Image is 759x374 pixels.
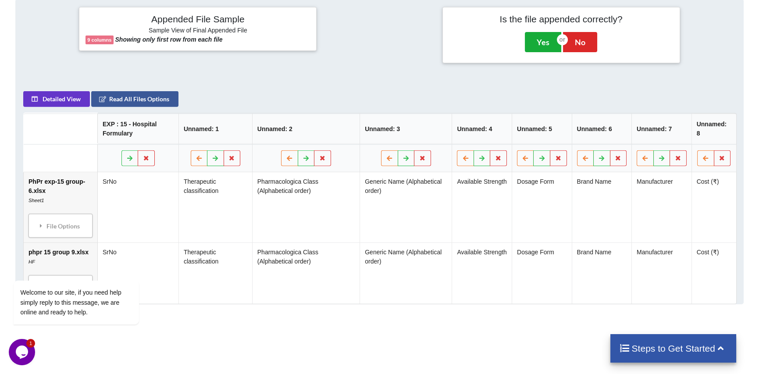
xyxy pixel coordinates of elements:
[359,113,451,144] th: Unnamed: 3
[178,172,252,242] td: Therapeutic classification
[91,91,178,107] button: Read All Files Options
[631,113,691,144] th: Unnamed: 7
[23,172,97,242] td: PhPr exp-15 group-6.xlsx
[178,113,252,144] th: Unnamed: 1
[511,242,571,303] td: Dosage Form
[631,172,691,242] td: Manufacturer
[9,339,37,365] iframe: chat widget
[691,172,736,242] td: Cost (₹)
[359,172,451,242] td: Generic Name (Alphabetical order)
[252,172,359,242] td: Pharmacologica Class (Alphabetical order)
[252,242,359,303] td: Pharmacologica Class (Alphabetical order)
[252,113,359,144] th: Unnamed: 2
[571,172,631,242] td: Brand Name
[525,32,561,52] button: Yes
[9,201,167,335] iframe: chat widget
[449,14,673,25] h4: Is the file appended correctly?
[23,91,89,107] button: Detailed View
[86,27,310,36] h6: Sample View of Final Appended File
[115,36,222,43] b: Showing only first row from each file
[631,242,691,303] td: Manufacturer
[691,113,736,144] th: Unnamed: 8
[563,32,597,52] button: No
[178,242,252,303] td: Therapeutic classification
[452,242,512,303] td: Available Strength
[87,37,111,43] b: 9 columns
[571,113,631,144] th: Unnamed: 6
[571,242,631,303] td: Brand Name
[511,113,571,144] th: Unnamed: 5
[511,172,571,242] td: Dosage Form
[28,197,43,203] i: Sheet1
[452,113,512,144] th: Unnamed: 4
[452,172,512,242] td: Available Strength
[97,113,178,144] th: EXP : 15 - Hospital Formulary
[619,343,727,354] h4: Steps to Get Started
[691,242,736,303] td: Cost (₹)
[86,14,310,26] h4: Appended File Sample
[359,242,451,303] td: Generic Name (Alphabetical order)
[97,172,178,242] td: SrNo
